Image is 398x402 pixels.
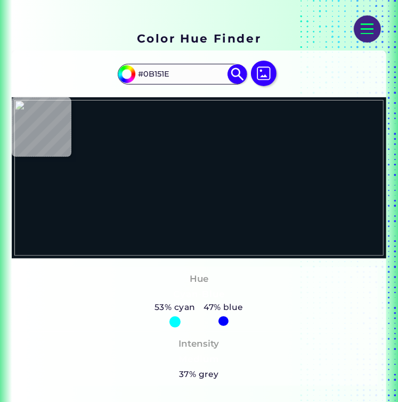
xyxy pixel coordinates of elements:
[228,64,247,84] img: icon search
[251,61,277,86] img: icon picture
[179,336,220,351] h4: Intensity
[179,367,219,381] h5: 37% grey
[200,300,248,314] h5: 47% blue
[137,30,261,46] h1: Color Hue Finder
[150,300,199,314] h5: 53% cyan
[14,100,383,255] img: 7736aacd-c0c8-477d-abe9-073615cf4f6f
[174,353,224,366] h3: Medium
[134,65,230,83] input: type color..
[169,288,229,301] h3: Cyan-Blue
[190,271,208,287] h4: Hue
